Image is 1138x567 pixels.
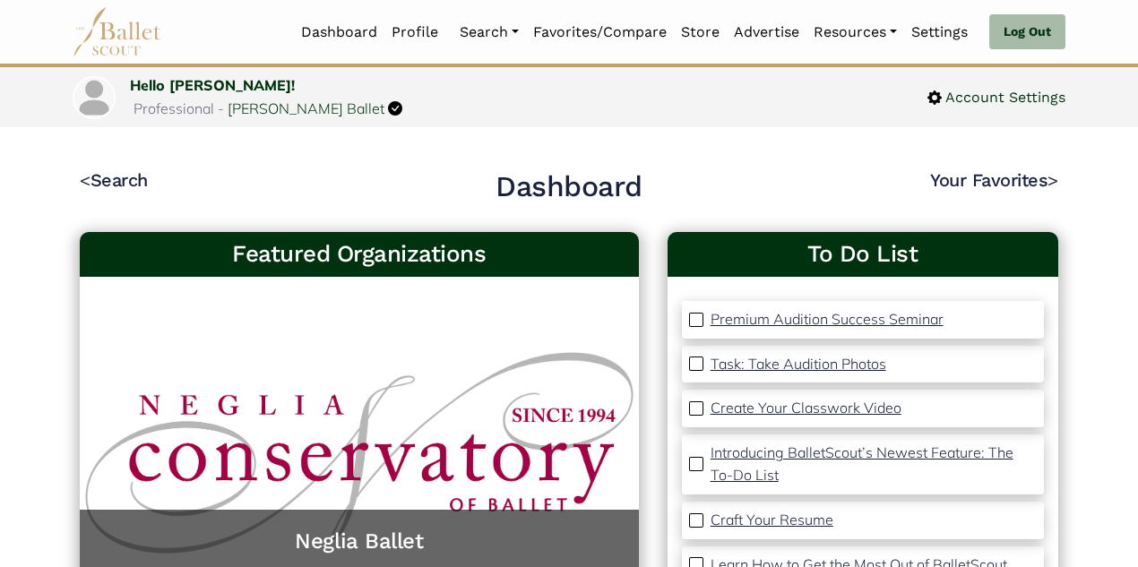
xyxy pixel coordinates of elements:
[526,13,674,51] a: Favorites/Compare
[711,308,944,331] a: Premium Audition Success Seminar
[904,13,975,51] a: Settings
[94,239,625,270] h3: Featured Organizations
[711,399,901,417] p: Create Your Classwork Video
[74,78,114,117] img: profile picture
[98,528,621,555] a: Neglia Ballet
[1047,168,1058,191] code: >
[80,169,148,191] a: <Search
[682,239,1044,270] a: To Do List
[930,169,1058,191] a: Your Favorites>
[989,14,1065,50] a: Log Out
[711,443,1013,485] p: Introducing BalletScout’s Newest Feature: The To-Do List
[453,13,526,51] a: Search
[711,511,833,528] p: Craft Your Resume
[711,353,886,376] a: Task: Take Audition Photos
[496,168,642,206] h2: Dashboard
[711,397,901,420] a: Create Your Classwork Video
[711,442,1037,487] a: Introducing BalletScout’s Newest Feature: The To-Do List
[384,13,445,51] a: Profile
[228,99,384,117] a: [PERSON_NAME] Ballet
[711,509,833,532] a: Craft Your Resume
[711,310,944,328] p: Premium Audition Success Seminar
[942,86,1065,109] span: Account Settings
[806,13,904,51] a: Resources
[711,355,886,373] p: Task: Take Audition Photos
[134,99,214,117] span: Professional
[727,13,806,51] a: Advertise
[927,86,1065,109] a: Account Settings
[218,99,224,117] span: -
[294,13,384,51] a: Dashboard
[80,168,91,191] code: <
[130,76,295,94] a: Hello [PERSON_NAME]!
[674,13,727,51] a: Store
